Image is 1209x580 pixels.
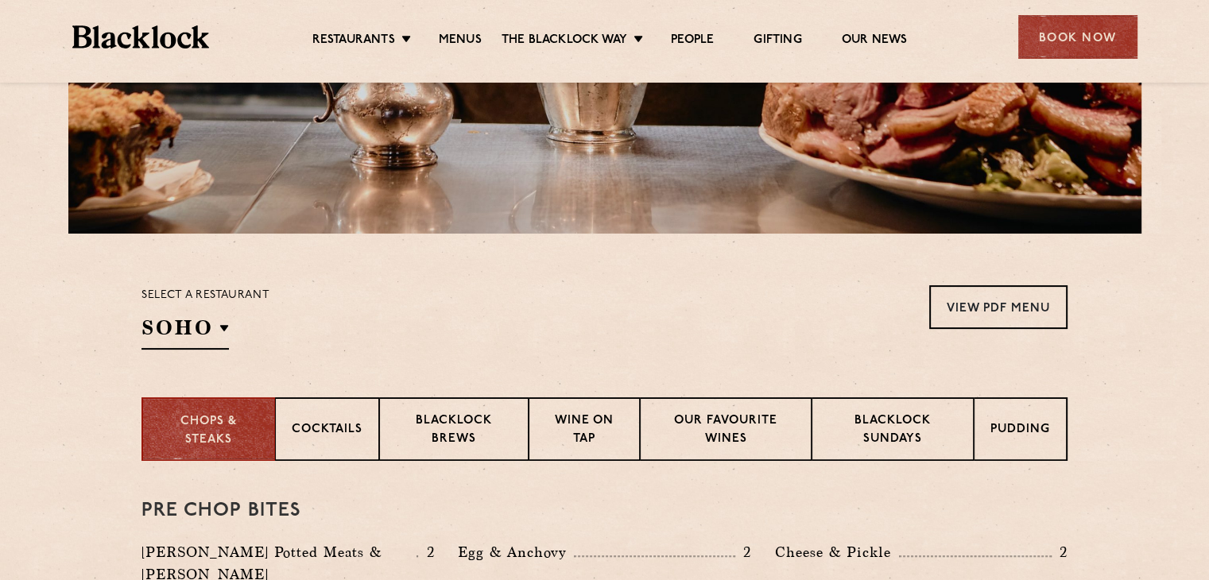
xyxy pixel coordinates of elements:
a: Gifting [754,33,801,50]
h3: Pre Chop Bites [141,501,1068,521]
p: 2 [1052,542,1068,563]
a: Menus [439,33,482,50]
div: Book Now [1018,15,1137,59]
p: Select a restaurant [141,285,269,306]
a: Restaurants [312,33,395,50]
p: 2 [735,542,751,563]
p: Egg & Anchovy [458,541,574,563]
p: Blacklock Sundays [828,412,957,450]
h2: SOHO [141,314,229,350]
p: Pudding [990,421,1050,441]
p: Cocktails [292,421,362,441]
p: Cheese & Pickle [775,541,899,563]
img: BL_Textured_Logo-footer-cropped.svg [72,25,210,48]
p: Chops & Steaks [159,413,258,449]
p: Our favourite wines [657,412,794,450]
a: View PDF Menu [929,285,1068,329]
p: Wine on Tap [545,412,623,450]
a: The Blacklock Way [502,33,627,50]
p: Blacklock Brews [396,412,512,450]
a: People [671,33,714,50]
a: Our News [842,33,908,50]
p: 2 [418,542,434,563]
